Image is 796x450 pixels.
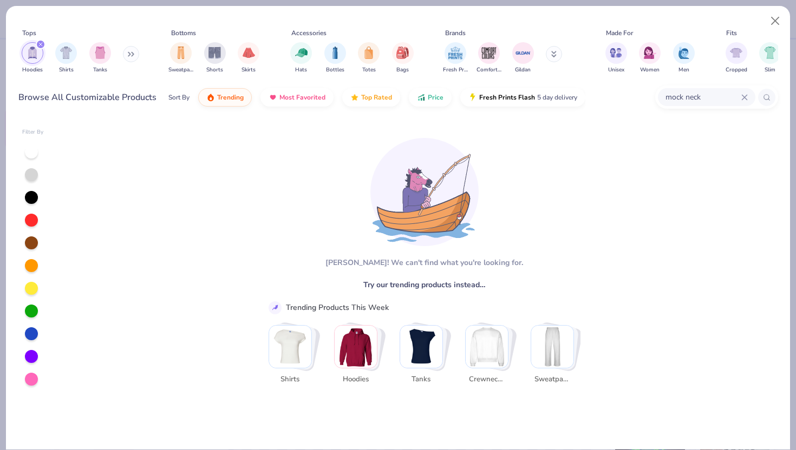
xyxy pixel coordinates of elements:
div: filter for Unisex [605,42,627,74]
span: Totes [362,66,376,74]
button: filter button [22,42,43,74]
span: Crewnecks [469,374,504,385]
div: Fits [726,28,737,38]
button: filter button [477,42,501,74]
button: Close [765,11,786,31]
div: filter for Gildan [512,42,534,74]
div: filter for Tanks [89,42,111,74]
div: filter for Women [639,42,661,74]
span: Slim [765,66,775,74]
img: Cropped Image [730,47,742,59]
img: Loading... [370,138,479,246]
img: Crewnecks [466,326,508,368]
span: Tanks [93,66,107,74]
img: trend_line.gif [270,303,280,313]
span: Comfort Colors [477,66,501,74]
span: Men [678,66,689,74]
span: Sweatpants [168,66,193,74]
div: Browse All Customizable Products [18,91,156,104]
div: filter for Sweatpants [168,42,193,74]
div: filter for Men [673,42,695,74]
button: Stack Card Button Tanks [400,325,449,389]
span: Hoodies [22,66,43,74]
div: filter for Hoodies [22,42,43,74]
div: [PERSON_NAME]! We can't find what you're looking for. [325,257,523,268]
img: TopRated.gif [350,93,359,102]
span: Most Favorited [279,93,325,102]
div: Trending Products This Week [286,302,389,313]
button: filter button [673,42,695,74]
input: Try "T-Shirt" [664,91,741,103]
button: filter button [55,42,77,74]
button: filter button [238,42,259,74]
button: filter button [759,42,781,74]
span: Women [640,66,660,74]
div: filter for Comfort Colors [477,42,501,74]
img: Shirts [269,326,311,368]
button: Stack Card Button Shirts [269,325,318,389]
span: Bottles [326,66,344,74]
button: Top Rated [342,88,400,107]
img: Skirts Image [243,47,255,59]
div: Brands [445,28,466,38]
div: filter for Totes [358,42,380,74]
div: filter for Bags [392,42,414,74]
span: Price [428,93,443,102]
img: flash.gif [468,93,477,102]
img: Hoodies [335,326,377,368]
span: Skirts [242,66,256,74]
img: most_fav.gif [269,93,277,102]
span: Bags [396,66,409,74]
span: Fresh Prints [443,66,468,74]
span: Shirts [59,66,74,74]
img: Unisex Image [610,47,622,59]
img: Slim Image [764,47,776,59]
img: Tanks Image [94,47,106,59]
div: filter for Skirts [238,42,259,74]
span: Hats [295,66,307,74]
button: Most Favorited [260,88,334,107]
img: Fresh Prints Image [447,45,464,61]
span: 5 day delivery [537,91,577,104]
div: Filter By [22,128,44,136]
span: Trending [217,93,244,102]
div: Sort By [168,92,190,102]
div: filter for Shorts [204,42,226,74]
button: Fresh Prints Flash5 day delivery [460,88,585,107]
img: Comfort Colors Image [481,45,497,61]
img: Shorts Image [208,47,221,59]
button: filter button [358,42,380,74]
div: Bottoms [171,28,196,38]
span: Top Rated [361,93,392,102]
img: Sweatpants [531,326,573,368]
div: filter for Hats [290,42,312,74]
div: filter for Cropped [726,42,747,74]
span: Unisex [608,66,624,74]
button: filter button [290,42,312,74]
button: filter button [639,42,661,74]
img: Shirts Image [60,47,73,59]
button: Trending [198,88,252,107]
button: filter button [89,42,111,74]
div: filter for Bottles [324,42,346,74]
span: Tanks [403,374,439,385]
div: Accessories [291,28,327,38]
img: trending.gif [206,93,215,102]
button: filter button [204,42,226,74]
img: Hoodies Image [27,47,38,59]
img: Bags Image [396,47,408,59]
span: Shorts [206,66,223,74]
button: Price [409,88,452,107]
div: Made For [606,28,633,38]
button: Stack Card Button Hoodies [334,325,384,389]
img: Hats Image [295,47,308,59]
button: Stack Card Button Crewnecks [465,325,515,389]
img: Totes Image [363,47,375,59]
span: Gildan [515,66,531,74]
div: filter for Fresh Prints [443,42,468,74]
span: Try our trending products instead… [363,279,485,290]
img: Gildan Image [515,45,531,61]
span: Sweatpants [534,374,570,385]
div: Tops [22,28,36,38]
button: filter button [726,42,747,74]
